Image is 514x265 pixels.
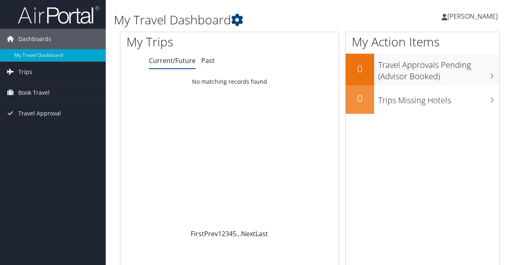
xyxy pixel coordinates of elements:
[378,55,499,82] h3: Travel Approvals Pending (Advisor Booked)
[222,229,225,238] a: 2
[204,229,218,238] a: Prev
[18,29,51,49] span: Dashboards
[201,56,215,65] a: Past
[241,229,255,238] a: Next
[442,4,506,28] a: [PERSON_NAME]
[225,229,229,238] a: 3
[18,83,50,103] span: Book Travel
[191,229,204,238] a: First
[378,91,499,106] h3: Trips Missing Hotels
[114,11,375,28] h1: My Travel Dashboard
[18,5,99,24] img: airportal-logo.png
[18,103,61,124] span: Travel Approval
[346,91,374,105] h2: 0
[149,56,196,65] a: Current/Future
[18,62,32,82] span: Trips
[126,33,242,50] h1: My Trips
[233,229,236,238] a: 5
[447,12,498,21] span: [PERSON_NAME]
[120,74,339,89] td: No matching records found
[346,54,499,85] a: 0Travel Approvals Pending (Advisor Booked)
[346,85,499,114] a: 0Trips Missing Hotels
[218,229,222,238] a: 1
[346,62,374,76] h2: 0
[255,229,268,238] a: Last
[229,229,233,238] a: 4
[346,33,499,50] h1: My Action Items
[236,229,241,238] span: …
